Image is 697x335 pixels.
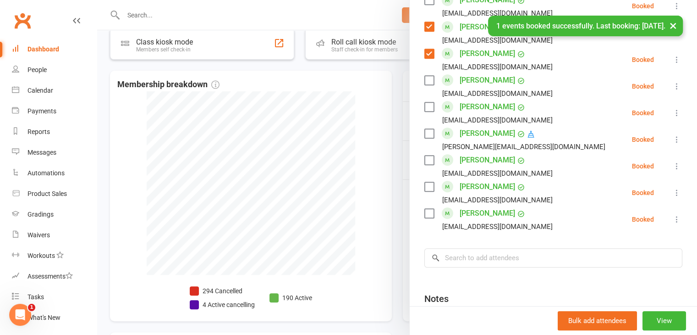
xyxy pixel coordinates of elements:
a: Gradings [12,204,97,225]
div: Payments [27,107,56,115]
a: Product Sales [12,184,97,204]
div: Notes [424,292,449,305]
div: Calendar [27,87,53,94]
button: View [642,311,686,330]
a: Tasks [12,287,97,307]
iframe: Intercom live chat [9,304,31,326]
div: Messages [27,149,56,156]
div: People [27,66,47,73]
div: Tasks [27,293,44,301]
div: Product Sales [27,190,67,197]
div: [EMAIL_ADDRESS][DOMAIN_NAME] [442,194,553,206]
div: 1 events booked successfully. Last booking: [DATE]. [488,16,683,36]
a: Workouts [12,246,97,266]
div: What's New [27,314,60,321]
div: [EMAIL_ADDRESS][DOMAIN_NAME] [442,34,553,46]
div: Booked [632,56,654,63]
a: Assessments [12,266,97,287]
div: Booked [632,136,654,143]
a: Calendar [12,80,97,101]
div: [EMAIL_ADDRESS][DOMAIN_NAME] [442,114,553,126]
a: Reports [12,122,97,142]
div: Booked [632,216,654,223]
div: Waivers [27,231,50,239]
a: [PERSON_NAME] [460,126,515,141]
a: [PERSON_NAME] [460,153,515,167]
button: Bulk add attendees [558,311,637,330]
div: Booked [632,3,654,9]
span: 1 [28,304,35,311]
input: Search to add attendees [424,248,682,268]
div: Booked [632,163,654,169]
a: [PERSON_NAME] [460,179,515,194]
div: Workouts [27,252,55,259]
div: [EMAIL_ADDRESS][DOMAIN_NAME] [442,221,553,233]
div: [EMAIL_ADDRESS][DOMAIN_NAME] [442,7,553,19]
div: [PERSON_NAME][EMAIL_ADDRESS][DOMAIN_NAME] [442,141,605,153]
a: [PERSON_NAME] [460,100,515,114]
a: People [12,60,97,80]
div: Reports [27,128,50,135]
a: Messages [12,142,97,163]
div: Gradings [27,211,54,218]
div: Booked [632,190,654,196]
a: [PERSON_NAME] [460,206,515,221]
a: Payments [12,101,97,122]
a: Dashboard [12,39,97,60]
a: Waivers [12,225,97,246]
div: Booked [632,110,654,116]
div: [EMAIL_ADDRESS][DOMAIN_NAME] [442,88,553,100]
button: × [665,16,681,35]
a: What's New [12,307,97,328]
a: [PERSON_NAME] [460,46,515,61]
div: Automations [27,169,65,177]
a: Automations [12,163,97,184]
div: Assessments [27,273,73,280]
div: Booked [632,83,654,89]
div: [EMAIL_ADDRESS][DOMAIN_NAME] [442,167,553,179]
a: [PERSON_NAME] [460,73,515,88]
div: Dashboard [27,45,59,53]
div: [EMAIL_ADDRESS][DOMAIN_NAME] [442,61,553,73]
a: Clubworx [11,9,34,32]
